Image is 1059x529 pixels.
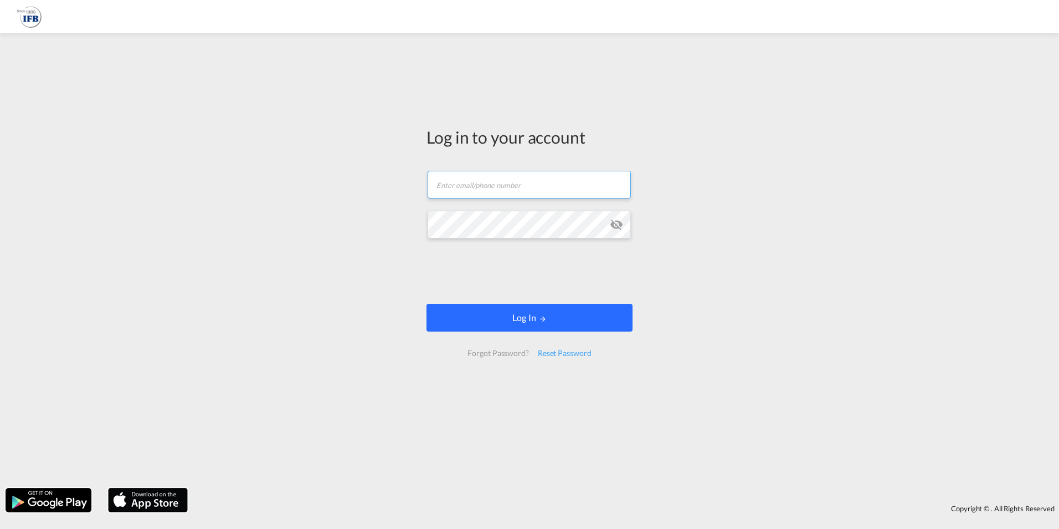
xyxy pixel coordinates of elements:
md-icon: icon-eye-off [610,218,623,231]
div: Log in to your account [426,125,633,149]
div: Reset Password [533,343,596,363]
div: Forgot Password? [463,343,533,363]
img: google.png [4,487,92,513]
iframe: reCAPTCHA [445,250,614,293]
input: Enter email/phone number [428,171,631,199]
div: Copyright © . All Rights Reserved [193,499,1059,518]
img: apple.png [107,487,189,513]
button: LOGIN [426,304,633,332]
img: b628ab10256c11eeb52753acbc15d091.png [17,4,42,29]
